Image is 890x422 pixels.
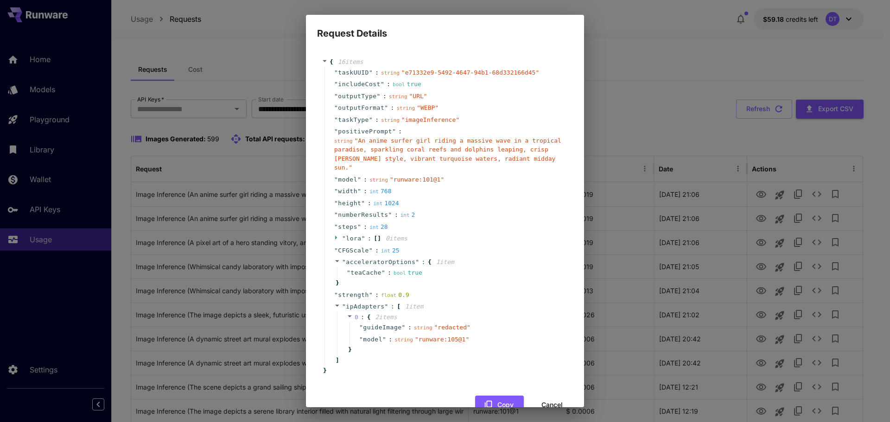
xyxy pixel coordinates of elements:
span: " [362,235,365,242]
span: bool [394,270,406,276]
span: " [381,81,384,88]
span: : [375,246,379,255]
span: " [334,93,338,100]
span: " [381,269,385,276]
span: int [373,201,382,207]
span: " [359,336,363,343]
span: " [334,128,338,135]
span: CFGScale [338,246,369,255]
span: " [415,258,419,265]
span: " e71332e9-5492-4647-94b1-68d332166d45 " [401,69,539,76]
span: " [377,93,381,100]
span: : [422,258,426,267]
span: string [396,105,415,111]
span: " [369,247,373,254]
span: model [363,335,382,344]
span: string [414,325,432,331]
span: " runware:101@1 " [390,176,444,183]
span: string [394,337,413,343]
span: int [369,224,379,230]
span: outputFormat [338,103,384,113]
span: positivePrompt [338,127,392,136]
span: " [334,200,338,207]
button: Cancel [531,396,573,415]
span: " [384,104,388,111]
span: [ [374,234,377,243]
span: int [381,248,390,254]
span: " [369,116,373,123]
span: " [334,69,338,76]
span: width [338,187,357,196]
span: string [389,94,407,100]
div: 28 [369,222,388,232]
span: " [347,269,350,276]
span: " [334,116,338,123]
span: int [369,189,379,195]
span: " [342,235,346,242]
span: 0 [355,314,358,321]
span: string [381,117,400,123]
div: 25 [381,246,400,255]
span: : [398,127,402,136]
span: : [375,115,379,125]
span: taskUUID [338,68,369,77]
span: teaCache [350,268,381,277]
span: : [387,80,390,89]
span: " [334,247,338,254]
span: } [322,366,327,375]
span: strength [338,290,369,300]
span: ] [377,234,381,243]
button: Copy [475,396,524,415]
h2: Request Details [306,15,584,41]
span: 1 item [405,303,423,310]
span: " [388,211,392,218]
div: 0.9 [381,290,409,300]
span: outputType [338,92,376,101]
span: lora [346,235,361,242]
span: " [369,69,373,76]
span: " [334,81,338,88]
span: " [361,200,365,207]
span: " [334,223,338,230]
span: " [334,211,338,218]
span: : [388,335,392,344]
span: : [361,313,364,322]
span: " [382,336,386,343]
div: true [393,80,421,89]
span: : [368,199,371,208]
span: " [357,223,361,230]
span: guideImage [363,323,401,332]
span: 2 item s [375,314,397,321]
div: 1024 [373,199,399,208]
span: model [338,175,357,184]
span: " [369,291,373,298]
span: " An anime surfer girl riding a massive wave in a tropical paradise, sparkling coral reefs and do... [334,137,561,171]
span: { [330,57,333,67]
span: " redacted " [434,324,470,331]
span: : [388,268,391,277]
span: 1 item [436,258,454,265]
div: 2 [400,210,415,220]
span: : [375,68,379,77]
span: : [363,222,367,232]
span: 0 item s [386,235,407,242]
span: includeCost [338,80,381,89]
span: " [342,303,346,310]
span: : [408,323,412,332]
span: ] [334,356,339,365]
span: taskType [338,115,369,125]
span: " [359,324,363,331]
span: acceleratorOptions [346,258,415,265]
span: string [369,177,388,183]
div: 768 [369,187,391,196]
span: " URL " [409,93,427,100]
span: steps [338,222,357,232]
span: ipAdapters [346,303,384,310]
span: } [347,345,352,354]
span: { [428,258,432,267]
span: } [334,278,339,288]
span: numberResults [338,210,388,220]
span: : [375,290,379,300]
span: " runware:105@1 " [415,336,469,343]
span: : [394,210,398,220]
